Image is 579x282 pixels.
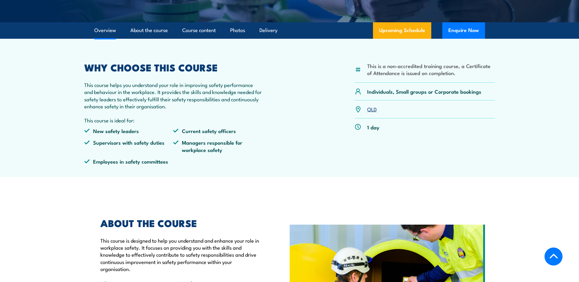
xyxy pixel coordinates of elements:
a: QLD [367,105,377,113]
p: This course is designed to help you understand and enhance your role in workplace safety. It focu... [100,237,262,273]
li: Supervisors with safety duties [84,139,173,153]
p: This course helps you understand your role in improving safety performance and behaviour in the w... [84,81,262,110]
h2: ABOUT THE COURSE [100,219,262,227]
a: Photos [230,22,245,38]
button: Enquire Now [442,22,485,39]
p: This course is ideal for: [84,117,262,124]
li: Managers responsible for workplace safety [173,139,262,153]
li: Employees in safety committees [84,158,173,165]
a: Course content [182,22,216,38]
a: About the course [130,22,168,38]
p: Individuals, Small groups or Corporate bookings [367,88,481,95]
a: Upcoming Schedule [373,22,431,39]
li: This is a non-accredited training course, a Certificate of Attendance is issued on completion. [367,62,495,77]
li: Current safety officers [173,127,262,134]
h2: WHY CHOOSE THIS COURSE [84,63,262,71]
li: New safety leaders [84,127,173,134]
a: Overview [94,22,116,38]
p: 1 day [367,124,379,131]
a: Delivery [259,22,277,38]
